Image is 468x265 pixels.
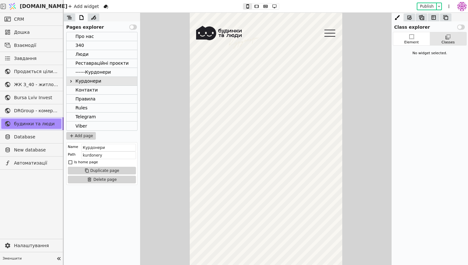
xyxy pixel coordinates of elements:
div: Viber [67,121,137,130]
a: Продається цілий будинок [PERSON_NAME] нерухомість [1,66,61,77]
span: Дошка [14,29,58,36]
a: Database [1,132,61,142]
span: [DOMAIN_NAME] [20,3,67,10]
span: Взаємодії [14,42,58,49]
button: Duplicate page [68,167,136,174]
button: Publish [417,3,436,10]
button: Add page [66,132,96,140]
div: Контакти [75,86,98,94]
span: CRM [14,16,24,23]
div: No widget selected. [393,48,467,59]
a: CRM [1,14,61,24]
div: Element [404,40,419,45]
span: Автоматизації [14,160,58,166]
div: Люди [67,50,137,59]
a: Налаштування [1,240,61,251]
span: Зменшити [3,256,54,261]
span: Database [14,134,58,140]
button: Delete page [68,176,136,183]
div: Telegram [67,113,137,121]
div: ------Курдонери [67,68,137,77]
div: Правила [75,95,96,103]
div: Контакти [67,86,137,95]
div: Path [68,151,75,158]
div: Rules [75,104,88,112]
a: будинки та люди [1,119,61,129]
img: 137b5da8a4f5046b86490006a8dec47a [457,2,467,11]
div: Про нас [67,32,137,41]
div: Class explorer [392,21,468,31]
div: Про нас [75,32,94,41]
a: Автоматизації [1,158,61,168]
a: Завдання [1,53,61,63]
a: ЖК З_40 - житлова та комерційна нерухомість класу Преміум [1,79,61,90]
div: З40 [75,41,84,50]
a: Bursa Lviv Invest [1,92,61,103]
div: Люди [75,50,89,59]
span: Завдання [14,55,37,62]
div: Курдонери [75,77,101,85]
div: Name [68,144,78,150]
div: Реставраційні проєкти [75,59,129,68]
a: [DOMAIN_NAME] [6,0,64,12]
span: будинки та люди [14,121,58,127]
div: Курдонери [67,77,137,86]
div: Viber [75,121,87,130]
div: Реставраційні проєкти [67,59,137,68]
span: Продається цілий будинок [PERSON_NAME] нерухомість [14,68,58,75]
img: Logo [8,0,17,12]
span: Налаштування [14,242,58,249]
div: Add widget [66,3,101,10]
div: З40 [67,41,137,50]
span: ЖК З_40 - житлова та комерційна нерухомість класу Преміум [14,81,58,88]
a: Взаємодії [1,40,61,50]
span: DRGroup - комерційна нерухоомість [14,107,58,114]
div: ------Курдонери [75,68,111,77]
div: Правила [67,95,137,104]
span: New database [14,147,58,153]
a: Дошка [1,27,61,37]
a: DRGroup - комерційна нерухоомість [1,106,61,116]
a: New database [1,145,61,155]
div: Pages explorer [64,21,140,31]
div: Telegram [75,113,96,121]
div: Classes [442,40,455,45]
div: Is home page [74,159,98,166]
span: Bursa Lviv Invest [14,94,58,101]
div: Rules [67,104,137,113]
